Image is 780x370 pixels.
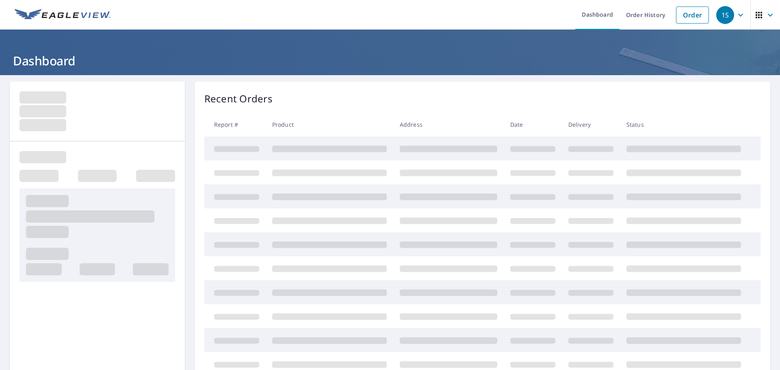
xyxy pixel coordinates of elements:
[266,113,393,136] th: Product
[716,6,734,24] div: 1S
[10,52,770,69] h1: Dashboard
[204,91,273,106] p: Recent Orders
[15,9,110,21] img: EV Logo
[393,113,504,136] th: Address
[504,113,562,136] th: Date
[204,113,266,136] th: Report #
[620,113,747,136] th: Status
[562,113,620,136] th: Delivery
[676,6,709,24] a: Order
